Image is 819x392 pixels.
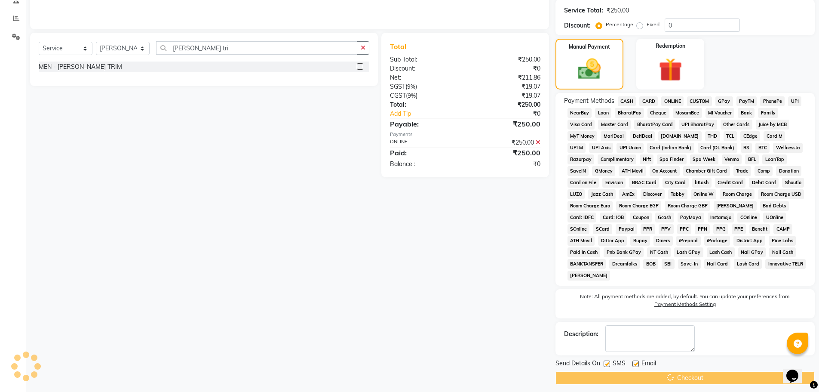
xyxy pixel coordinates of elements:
span: CUSTOM [687,96,712,106]
span: Lash Card [734,259,762,269]
div: Payments [390,131,540,138]
span: Room Charge USD [758,189,804,199]
div: ₹0 [479,109,547,118]
span: Visa Card [567,120,595,130]
span: Comp [755,166,773,176]
span: UPI BharatPay [679,120,717,130]
span: CARD [639,96,658,106]
span: BANKTANSFER [567,259,606,269]
span: CGST [390,92,406,99]
label: Payment Methods Setting [654,300,716,308]
span: Card: IDFC [567,213,597,222]
span: Dreamfolks [609,259,640,269]
span: SMS [613,359,626,370]
span: Diners [653,236,673,246]
img: _cash.svg [571,56,608,82]
span: [PERSON_NAME] [567,271,610,281]
span: GPay [715,96,733,106]
span: Spa Finder [657,154,687,164]
span: Master Card [598,120,631,130]
span: District App [733,236,765,246]
span: NearBuy [567,108,592,118]
span: Cheque [647,108,669,118]
span: BharatPay Card [634,120,675,130]
span: BFL [745,154,759,164]
div: Discount: [383,64,465,73]
span: PPV [659,224,674,234]
span: MariDeal [601,131,626,141]
span: PhonePe [760,96,785,106]
span: MosamBee [673,108,702,118]
div: ₹211.86 [465,73,547,82]
span: BRAC Card [629,178,659,188]
label: Note: All payment methods are added, by default. You can update your preferences from [564,293,806,312]
span: Tabby [668,189,687,199]
span: Bad Debts [760,201,789,211]
span: PPR [641,224,655,234]
span: Envision [602,178,626,188]
span: Nail Cash [769,247,796,257]
a: Add Tip [383,109,479,118]
span: On Account [650,166,680,176]
span: Nift [640,154,653,164]
span: UOnline [763,213,786,222]
span: Wellnessta [773,143,803,153]
span: Dittor App [598,236,627,246]
span: Rupay [630,236,650,246]
span: Discover [641,189,665,199]
span: Card: IOB [600,213,626,222]
label: Fixed [647,21,659,28]
label: Percentage [606,21,633,28]
div: MEN - [PERSON_NAME] TRIM [39,62,122,71]
span: Credit Card [715,178,746,188]
span: PPN [695,224,710,234]
span: Razorpay [567,154,595,164]
span: PPE [732,224,746,234]
span: Lash GPay [674,247,703,257]
span: PPC [677,224,692,234]
span: Pnb Bank GPay [604,247,644,257]
span: Bank [738,108,755,118]
span: BharatPay [615,108,644,118]
span: Jazz Cash [588,189,616,199]
span: Room Charge EGP [616,201,661,211]
span: iPrepaid [676,236,701,246]
span: Total [390,42,410,51]
span: LoanTap [762,154,787,164]
span: THD [705,131,720,141]
span: Other Cards [721,120,752,130]
div: Paid: [383,148,465,158]
span: Lash Cash [707,247,735,257]
span: Paid in Cash [567,247,601,257]
span: CASH [618,96,636,106]
div: Discount: [564,21,591,30]
span: Benefit [749,224,770,234]
label: Manual Payment [569,43,610,51]
span: UPI Axis [589,143,613,153]
span: UPI M [567,143,586,153]
span: CAMP [773,224,792,234]
div: Total: [383,100,465,109]
span: Room Charge Euro [567,201,613,211]
span: Coupon [630,213,652,222]
span: Room Charge [720,189,755,199]
span: MyT Money [567,131,598,141]
span: PayMaya [678,213,704,222]
div: ₹0 [465,64,547,73]
div: Payable: [383,119,465,129]
span: Send Details On [555,359,600,370]
span: iPackage [704,236,730,246]
span: Email [641,359,656,370]
input: Search or Scan [156,41,357,55]
span: 9% [407,83,415,90]
div: ₹250.00 [465,100,547,109]
span: Chamber Gift Card [683,166,730,176]
span: Card M [764,131,785,141]
div: ( ) [383,82,465,91]
span: Family [758,108,778,118]
span: Card (DL Bank) [698,143,737,153]
span: Card on File [567,178,599,188]
span: Nail GPay [738,247,766,257]
iframe: chat widget [783,358,810,383]
div: ₹250.00 [607,6,629,15]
